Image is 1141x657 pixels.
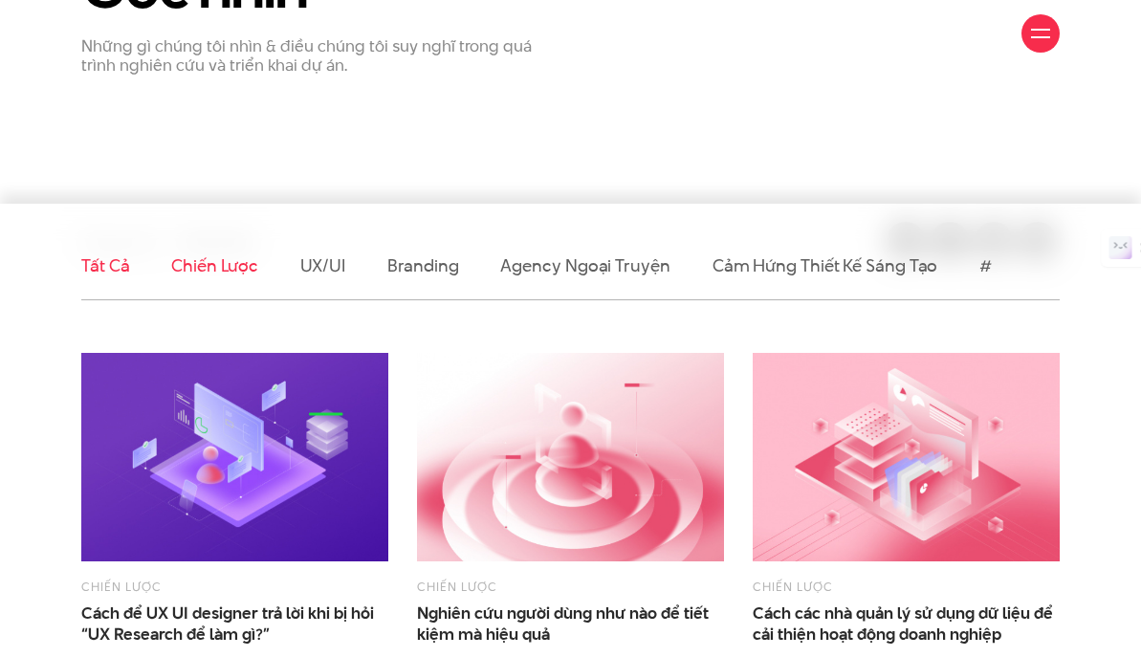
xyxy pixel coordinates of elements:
span: Nghiên cứu người dùng như nào để tiết [417,602,724,645]
a: Branding [387,253,458,277]
span: kiệm mà hiệu quả [417,624,550,645]
p: Những gì chúng tôi nhìn & điều chúng tôi suy nghĩ trong quá trình nghiên cứu và triển khai dự án. [81,36,557,77]
img: Cách trả lời khi bị hỏi “UX Research để làm gì?” [81,353,388,561]
span: cải thiện hoạt động doanh nghiệp [753,624,1001,645]
a: Tất cả [81,253,129,277]
a: # [979,253,992,277]
a: UX/UI [300,253,346,277]
a: Chiến lược [171,253,257,277]
img: Nghiên cứu người dùng như nào để tiết kiệm mà hiệu quả [417,353,724,561]
a: Nghiên cứu người dùng như nào để tiếtkiệm mà hiệu quả [417,602,724,645]
a: Chiến lược [81,578,162,595]
a: Cảm hứng thiết kế sáng tạo [713,253,938,277]
a: Agency ngoại truyện [500,253,669,277]
a: Cách để UX UI designer trả lời khi bị hỏi“UX Research để làm gì?” [81,602,388,645]
span: “UX Research để làm gì?” [81,624,270,645]
span: Cách để UX UI designer trả lời khi bị hỏi [81,602,388,645]
a: Cách các nhà quản lý sử dụng dữ liệu đểcải thiện hoạt động doanh nghiệp [753,602,1060,645]
img: Cách các nhà quản lý sử dụng dữ liệu để cải thiện hoạt động doanh nghiệp [753,353,1060,561]
span: Cách các nhà quản lý sử dụng dữ liệu để [753,602,1060,645]
a: Chiến lược [417,578,497,595]
a: Chiến lược [753,578,833,595]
